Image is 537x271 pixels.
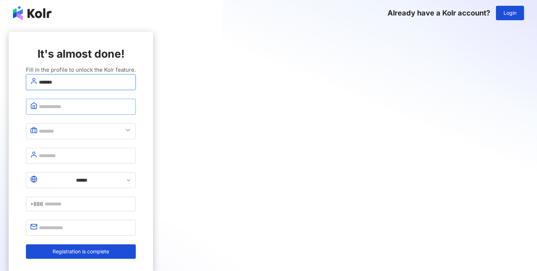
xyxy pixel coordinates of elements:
span: Fill in the profile to unlock the Kolr feature. [26,66,136,74]
span: Registration is complete [53,249,109,254]
img: logo [13,6,52,20]
span: It's almost done! [37,46,125,61]
span: +886 [30,200,43,208]
button: Login [496,6,524,20]
button: Registration is complete [26,244,136,259]
span: Login [504,10,516,16]
span: Already have a Kolr account? [388,9,490,17]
